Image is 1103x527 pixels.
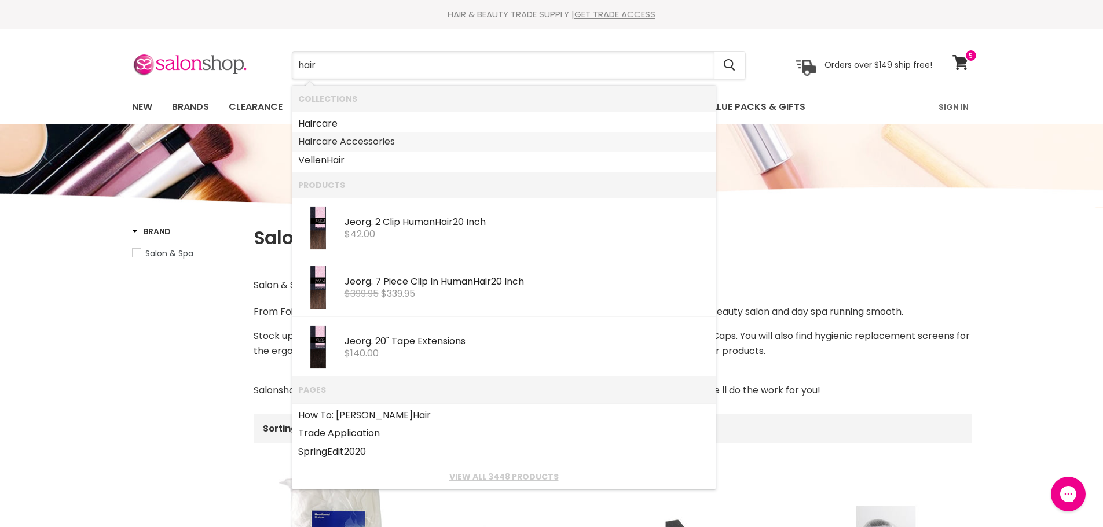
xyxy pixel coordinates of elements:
a: care Accessories [298,132,710,151]
li: Collections [292,86,716,112]
a: How To: [PERSON_NAME] [298,406,710,425]
div: HAIR & BEAUTY TRADE SUPPLY | [118,9,986,20]
input: Search [292,52,714,79]
a: Vellen [298,151,710,169]
a: SpringEdit2020 [298,443,710,461]
iframe: Gorgias live chat messenger [1045,473,1091,515]
nav: Main [118,90,986,124]
a: Trade Application [298,424,710,443]
li: Products: Jeorg. 2 Clip Human Hair 20 Inch [292,198,716,257]
p: Salonshop offers products in the complete Salon & Spa range. Simply type in a keyword above and w... [254,383,972,398]
li: Products [292,172,716,198]
img: Number2Retail10Clip_200x.jpg [302,263,335,312]
li: Collections: Haircare [292,112,716,133]
p: From Foil Body Wraps to foam Pedicure Slippers, Salon & Spa supplies all the essentials to keep y... [254,304,972,319]
li: Pages: Trade Application [292,424,716,443]
img: Number2Retail2Clip_200x.jpg [302,204,335,252]
div: Jeorg. 7 Piece Clip In Human 20 Inch [345,277,710,289]
h1: Salon & Spa [254,226,972,250]
div: Jeorg. 20" Tape Extensions [345,336,710,348]
label: Sorting [263,423,297,433]
a: care [298,115,710,133]
img: Number-1B_200x.jpg [302,323,335,371]
a: Value Packs & Gifts [695,95,814,119]
a: View all 3448 products [298,472,710,481]
li: View All [292,463,716,489]
a: New [123,95,161,119]
span: $339.95 [381,287,415,300]
div: Stock up on individually wrapped Pink Round Facial Sponges, disposable Mascara Wands and Shower C... [254,259,972,397]
li: Pages [292,377,716,403]
p: Orders over $149 ship free! [824,60,932,70]
b: Hair [435,215,453,229]
a: Brands [163,95,218,119]
a: Salon & Spa [132,247,239,260]
li: Pages: SpringEdit2020 [292,443,716,464]
ul: Main menu [123,90,873,124]
b: Hair [298,135,316,148]
a: Sign In [932,95,976,119]
li: Products: Jeorg. 20" Tape Extensions [292,317,716,377]
s: $399.95 [345,287,379,300]
span: Salon & Spa [145,248,193,259]
b: Hair [327,153,345,167]
li: Collections: Haircare Accessories [292,132,716,151]
a: Clearance [220,95,291,119]
li: Products: Jeorg. 7 Piece Clip In Human Hair 20 Inch [292,257,716,317]
h3: Brand [132,226,171,237]
span: $42.00 [345,227,375,241]
b: Hair [473,275,491,288]
li: Collections: Vellen Hair [292,151,716,172]
a: GET TRADE ACCESS [574,8,655,20]
p: Salon & Spa have been supplying [GEOGRAPHIC_DATA] with salon and spa essentials for 17 years. [254,259,972,294]
b: Hair [298,117,316,130]
b: Hair [413,408,431,422]
div: Jeorg. 2 Clip Human 20 Inch [345,217,710,229]
form: Product [292,51,746,79]
button: Search [714,52,745,79]
li: Pages: How To: Manage Frizzy Hair [292,403,716,425]
span: $140.00 [345,347,379,360]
